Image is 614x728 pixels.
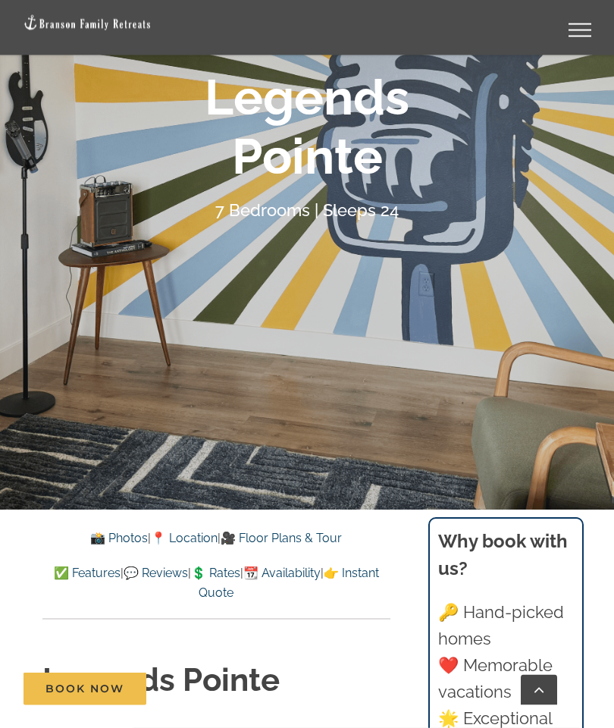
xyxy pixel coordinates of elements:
h4: 7 Bedrooms | Sleeps 24 [215,201,399,221]
a: Book Now [23,673,146,705]
a: 📸 Photos [90,532,148,546]
p: | | | | [42,564,390,603]
a: 🎥 Floor Plans & Tour [221,532,342,546]
h3: Why book with us? [438,529,574,583]
a: 📆 Availability [243,566,321,581]
a: Toggle Menu [550,24,610,37]
p: | | [42,529,390,549]
h1: Legends Pointe [42,659,390,704]
b: Legends Pointe [205,70,409,187]
a: 💬 Reviews [124,566,188,581]
a: 👉 Instant Quote [199,566,379,601]
a: 📍 Location [151,532,218,546]
a: 💲 Rates [191,566,240,581]
img: Branson Family Retreats Logo [23,14,152,32]
span: Book Now [45,682,124,695]
a: ✅ Features [54,566,121,581]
